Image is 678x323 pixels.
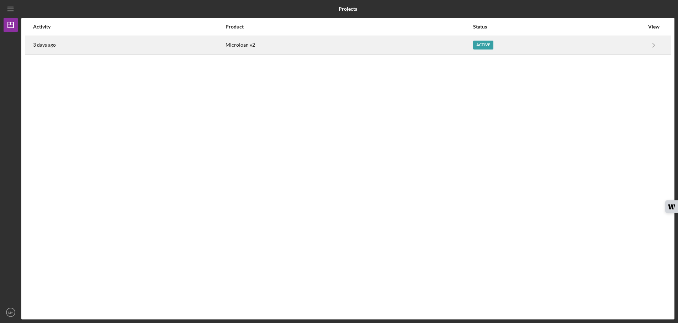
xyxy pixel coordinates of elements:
[473,24,644,30] div: Status
[4,305,18,319] button: MA
[226,36,472,54] div: Microloan v2
[226,24,472,30] div: Product
[339,6,357,12] b: Projects
[33,24,225,30] div: Activity
[33,42,56,48] time: 2025-08-25 21:58
[645,24,663,30] div: View
[8,311,14,314] text: MA
[473,41,493,50] div: Active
